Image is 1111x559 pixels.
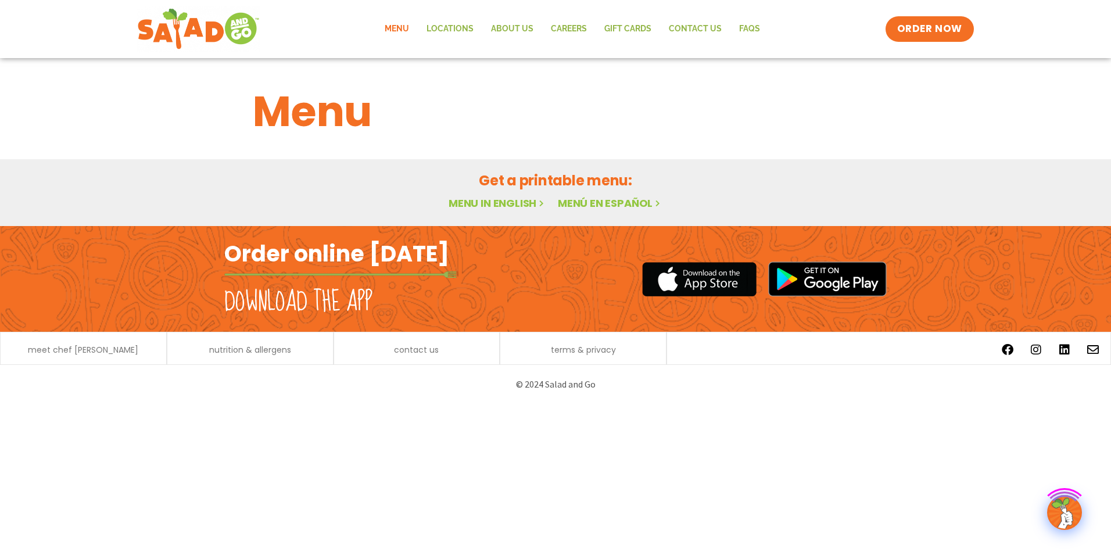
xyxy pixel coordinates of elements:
[224,239,449,268] h2: Order online [DATE]
[224,271,457,278] img: fork
[897,22,962,36] span: ORDER NOW
[596,16,660,42] a: GIFT CARDS
[418,16,482,42] a: Locations
[224,286,372,318] h2: Download the app
[376,16,769,42] nav: Menu
[730,16,769,42] a: FAQs
[551,346,616,354] a: terms & privacy
[230,377,881,392] p: © 2024 Salad and Go
[209,346,291,354] a: nutrition & allergens
[28,346,138,354] a: meet chef [PERSON_NAME]
[642,260,757,298] img: appstore
[768,261,887,296] img: google_play
[886,16,974,42] a: ORDER NOW
[394,346,439,354] a: contact us
[137,6,260,52] img: new-SAG-logo-768×292
[376,16,418,42] a: Menu
[558,196,662,210] a: Menú en español
[542,16,596,42] a: Careers
[482,16,542,42] a: About Us
[660,16,730,42] a: Contact Us
[253,80,858,143] h1: Menu
[449,196,546,210] a: Menu in English
[253,170,858,191] h2: Get a printable menu:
